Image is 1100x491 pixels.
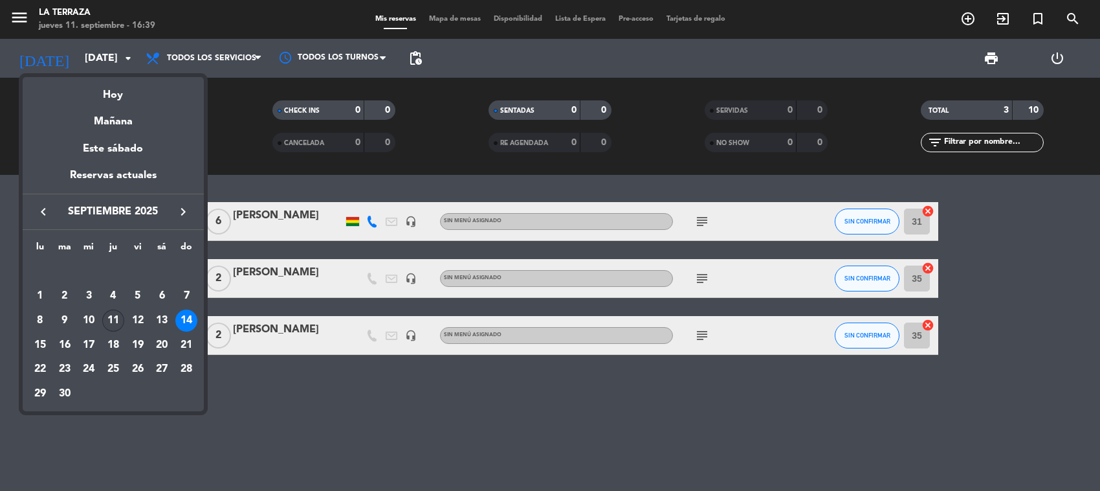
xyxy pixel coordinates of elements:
[52,358,77,382] td: 23 de septiembre de 2025
[23,77,204,104] div: Hoy
[76,308,101,333] td: 10 de septiembre de 2025
[102,334,124,356] div: 18
[150,333,175,358] td: 20 de septiembre de 2025
[28,382,52,406] td: 29 de septiembre de 2025
[28,284,52,308] td: 1 de septiembre de 2025
[174,358,199,382] td: 28 de septiembre de 2025
[174,240,199,260] th: domingo
[101,358,126,382] td: 25 de septiembre de 2025
[76,240,101,260] th: miércoles
[54,334,76,356] div: 16
[126,358,150,382] td: 26 de septiembre de 2025
[28,260,199,284] td: SEP.
[76,358,101,382] td: 24 de septiembre de 2025
[127,358,149,380] div: 26
[127,310,149,332] div: 12
[174,333,199,358] td: 21 de septiembre de 2025
[23,104,204,130] div: Mañana
[29,285,51,307] div: 1
[76,333,101,358] td: 17 de septiembre de 2025
[150,358,175,382] td: 27 de septiembre de 2025
[127,334,149,356] div: 19
[23,167,204,194] div: Reservas actuales
[126,240,150,260] th: viernes
[54,285,76,307] div: 2
[52,284,77,308] td: 2 de septiembre de 2025
[150,284,175,308] td: 6 de septiembre de 2025
[151,334,173,356] div: 20
[28,333,52,358] td: 15 de septiembre de 2025
[126,284,150,308] td: 5 de septiembre de 2025
[78,285,100,307] div: 3
[174,284,199,308] td: 7 de septiembre de 2025
[171,203,195,220] button: keyboard_arrow_right
[151,285,173,307] div: 6
[52,308,77,333] td: 9 de septiembre de 2025
[52,333,77,358] td: 16 de septiembre de 2025
[36,204,51,220] i: keyboard_arrow_left
[29,358,51,380] div: 22
[52,240,77,260] th: martes
[101,333,126,358] td: 18 de septiembre de 2025
[175,310,197,332] div: 14
[55,203,171,220] span: septiembre 2025
[101,284,126,308] td: 4 de septiembre de 2025
[29,310,51,332] div: 8
[150,308,175,333] td: 13 de septiembre de 2025
[102,285,124,307] div: 4
[174,308,199,333] td: 14 de septiembre de 2025
[102,358,124,380] div: 25
[175,204,191,220] i: keyboard_arrow_right
[28,308,52,333] td: 8 de septiembre de 2025
[29,383,51,405] div: 29
[175,334,197,356] div: 21
[32,203,55,220] button: keyboard_arrow_left
[29,334,51,356] div: 15
[151,310,173,332] div: 13
[23,131,204,167] div: Este sábado
[127,285,149,307] div: 5
[52,382,77,406] td: 30 de septiembre de 2025
[102,310,124,332] div: 11
[175,285,197,307] div: 7
[151,358,173,380] div: 27
[150,240,175,260] th: sábado
[126,308,150,333] td: 12 de septiembre de 2025
[101,308,126,333] td: 11 de septiembre de 2025
[126,333,150,358] td: 19 de septiembre de 2025
[28,358,52,382] td: 22 de septiembre de 2025
[54,310,76,332] div: 9
[28,240,52,260] th: lunes
[78,358,100,380] div: 24
[76,284,101,308] td: 3 de septiembre de 2025
[175,358,197,380] div: 28
[54,383,76,405] div: 30
[101,240,126,260] th: jueves
[78,310,100,332] div: 10
[54,358,76,380] div: 23
[78,334,100,356] div: 17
